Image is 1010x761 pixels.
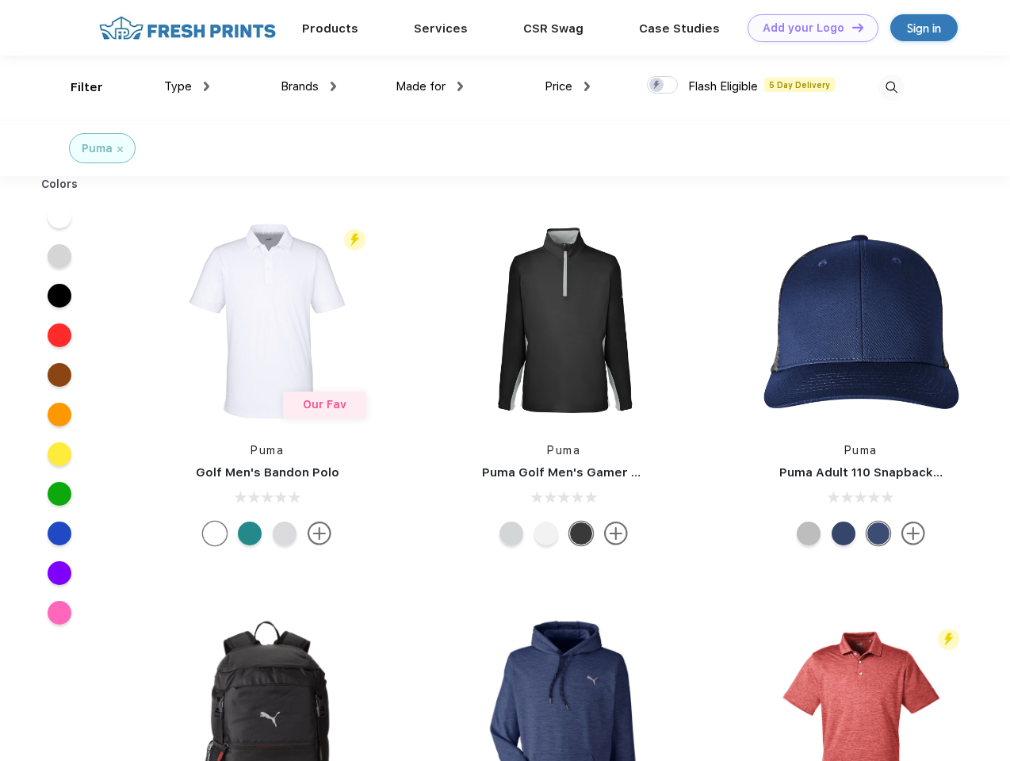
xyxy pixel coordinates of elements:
a: Services [414,21,468,36]
span: Our Fav [303,398,346,411]
span: Brands [281,79,319,94]
img: desktop_search.svg [878,75,905,101]
span: Price [545,79,572,94]
div: Bright White [534,522,558,545]
div: High Rise [273,522,296,545]
div: Puma [82,140,113,157]
img: fo%20logo%202.webp [94,14,281,42]
img: flash_active_toggle.svg [938,629,959,650]
a: Puma [844,444,878,457]
span: Made for [396,79,446,94]
div: Green Lagoon [238,522,262,545]
img: func=resize&h=266 [458,216,669,426]
div: Peacoat with Qut Shd [832,522,855,545]
img: dropdown.png [331,82,336,91]
div: Puma Black [569,522,593,545]
a: Puma [547,444,580,457]
img: DT [852,23,863,32]
img: dropdown.png [204,82,209,91]
div: Quarry with Brt Whit [797,522,821,545]
img: func=resize&h=266 [756,216,966,426]
a: Golf Men's Bandon Polo [196,465,339,480]
div: Sign in [907,19,941,37]
span: Flash Eligible [688,79,758,94]
a: CSR Swag [523,21,583,36]
div: High Rise [499,522,523,545]
span: Type [164,79,192,94]
div: Filter [71,78,103,97]
img: more.svg [604,522,628,545]
div: Add your Logo [763,21,844,35]
img: dropdown.png [584,82,590,91]
img: flash_active_toggle.svg [344,229,365,250]
a: Puma [251,444,284,457]
img: func=resize&h=266 [162,216,373,426]
img: more.svg [308,522,331,545]
div: Bright White [203,522,227,545]
a: Sign in [890,14,958,41]
a: Puma Golf Men's Gamer Golf Quarter-Zip [482,465,733,480]
a: Products [302,21,358,36]
span: 5 Day Delivery [764,78,835,92]
img: more.svg [901,522,925,545]
div: Colors [29,176,90,193]
img: dropdown.png [457,82,463,91]
img: filter_cancel.svg [117,147,123,152]
div: Peacoat Qut Shd [867,522,890,545]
